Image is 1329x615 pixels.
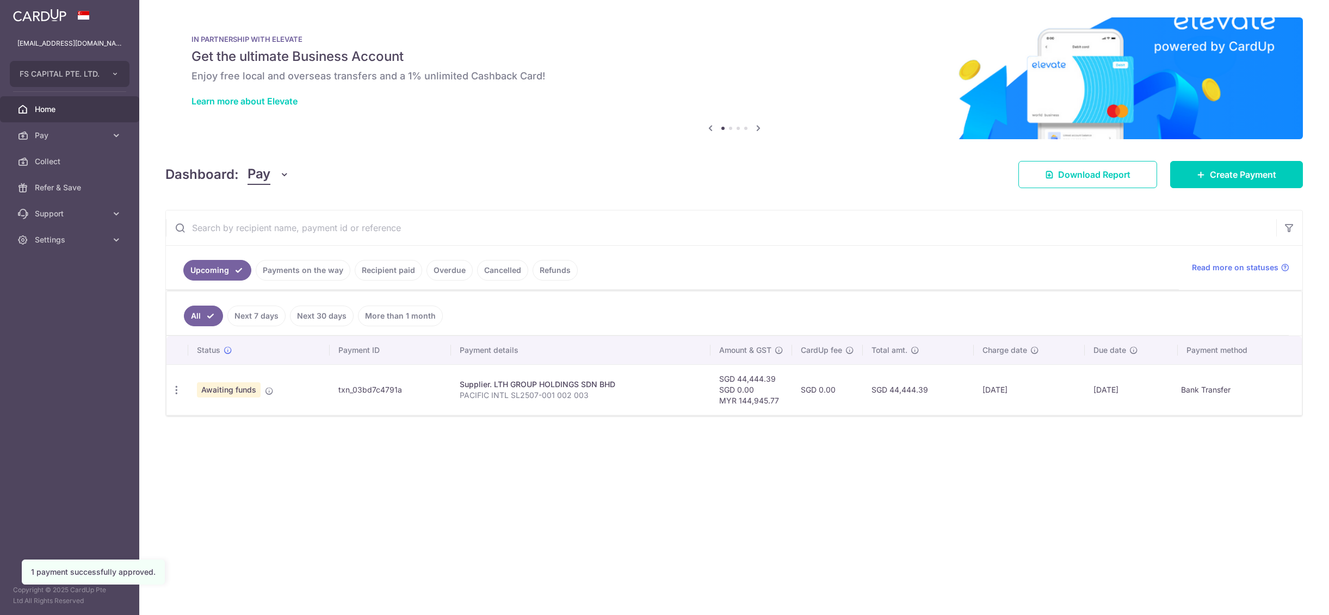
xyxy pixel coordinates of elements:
[165,17,1303,139] img: Renovation banner
[1058,168,1130,181] span: Download Report
[183,260,251,281] a: Upcoming
[1210,168,1276,181] span: Create Payment
[426,260,473,281] a: Overdue
[982,345,1027,356] span: Charge date
[227,306,286,326] a: Next 7 days
[533,260,578,281] a: Refunds
[191,35,1277,44] p: IN PARTNERSHIP WITH ELEVATE
[31,567,156,577] div: 1 payment successfully approved.
[460,379,702,390] div: Supplier. LTH GROUP HOLDINGS SDN BHD
[35,104,107,115] span: Home
[256,260,350,281] a: Payments on the way
[477,260,528,281] a: Cancelled
[166,210,1276,245] input: Search by recipient name, payment id or reference
[710,364,792,415] td: SGD 44,444.39 SGD 0.00 MYR 144,945.77
[1093,345,1126,356] span: Due date
[330,336,452,364] th: Payment ID
[191,96,298,107] a: Learn more about Elevate
[1178,336,1302,364] th: Payment method
[17,38,122,49] p: [EMAIL_ADDRESS][DOMAIN_NAME]
[248,164,270,185] span: Pay
[460,390,702,401] p: PACIFIC INTL SL2507-001 002 003
[863,364,974,415] td: SGD 44,444.39
[1192,262,1289,273] a: Read more on statuses
[290,306,354,326] a: Next 30 days
[801,345,842,356] span: CardUp fee
[10,61,129,87] button: FS CAPITAL PTE. LTD.
[451,336,710,364] th: Payment details
[1181,386,1231,395] span: translation missing: en.dashboard.dashboard_payments_table.bank_transfer
[197,345,220,356] span: Status
[1018,161,1157,188] a: Download Report
[1085,364,1178,415] td: [DATE]
[871,345,907,356] span: Total amt.
[35,130,107,141] span: Pay
[13,9,66,22] img: CardUp
[184,306,223,326] a: All
[35,208,107,219] span: Support
[165,165,239,184] h4: Dashboard:
[248,164,289,185] button: Pay
[20,69,100,79] span: FS CAPITAL PTE. LTD.
[330,364,452,415] td: txn_03bd7c4791a
[35,234,107,245] span: Settings
[191,48,1277,65] h5: Get the ultimate Business Account
[1170,161,1303,188] a: Create Payment
[35,156,107,167] span: Collect
[1259,582,1318,610] iframe: Opens a widget where you can find more information
[792,364,863,415] td: SGD 0.00
[35,182,107,193] span: Refer & Save
[719,345,771,356] span: Amount & GST
[197,382,261,397] span: Awaiting funds
[1192,262,1278,273] span: Read more on statuses
[355,260,422,281] a: Recipient paid
[358,306,443,326] a: More than 1 month
[191,70,1277,83] h6: Enjoy free local and overseas transfers and a 1% unlimited Cashback Card!
[974,364,1085,415] td: [DATE]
